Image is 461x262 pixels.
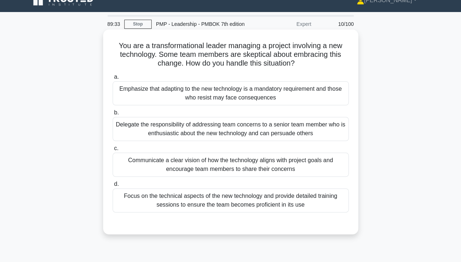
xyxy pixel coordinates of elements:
div: Delegate the responsibility of addressing team concerns to a senior team member who is enthusiast... [113,117,349,141]
div: 89:33 [103,17,124,31]
span: a. [114,74,119,80]
a: Stop [124,20,152,29]
h5: You are a transformational leader managing a project involving a new technology. Some team member... [112,41,349,68]
div: 10/100 [316,17,358,31]
div: PMP - Leadership - PMBOK 7th edition [152,17,252,31]
span: b. [114,109,119,116]
span: d. [114,181,119,187]
div: Communicate a clear vision of how the technology aligns with project goals and encourage team mem... [113,153,349,177]
span: c. [114,145,118,151]
div: Focus on the technical aspects of the new technology and provide detailed training sessions to en... [113,188,349,212]
div: Emphasize that adapting to the new technology is a mandatory requirement and those who resist may... [113,81,349,105]
div: Expert [252,17,316,31]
